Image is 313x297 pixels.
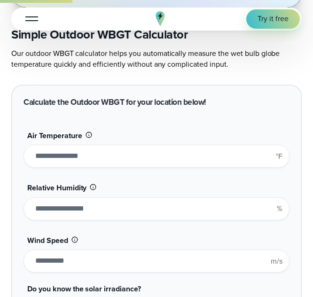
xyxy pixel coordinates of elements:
[27,182,86,193] span: Relative Humidity
[246,9,300,29] a: Try it free
[27,235,68,246] span: Wind Speed
[23,97,206,108] h2: Calculate the Outdoor WBGT for your location below!
[258,14,289,24] span: Try it free
[11,48,302,70] p: Our outdoor WBGT calculator helps you automatically measure the wet bulb globe temperature quickl...
[27,283,141,294] span: Do you know the solar irradiance?
[27,130,82,141] span: Air Temperature
[11,26,302,43] h2: Simple Outdoor WBGT Calculator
